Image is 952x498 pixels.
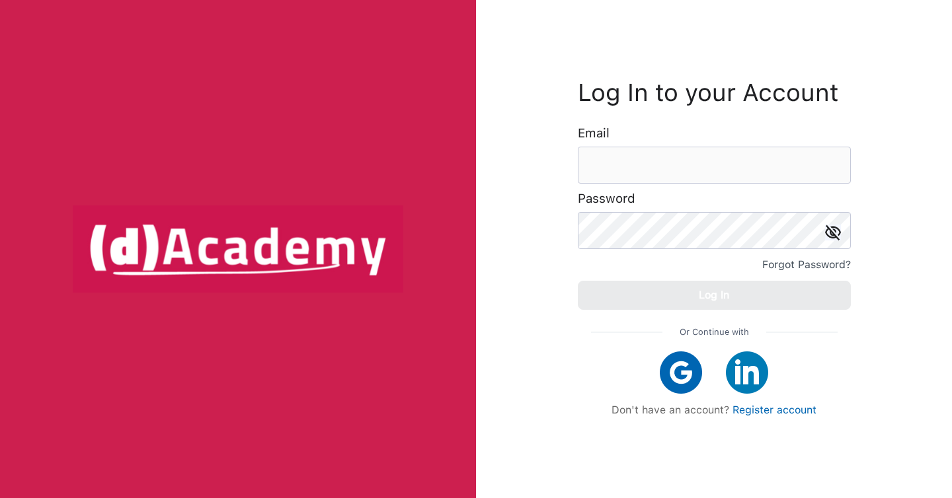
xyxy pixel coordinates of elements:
div: Log In [699,286,729,304]
img: line [591,332,662,333]
div: Don't have an account? [591,404,838,416]
img: line [766,332,838,333]
img: logo [73,205,403,293]
button: Log In [578,281,851,310]
h3: Log In to your Account [578,82,851,104]
label: Email [578,127,610,140]
span: Or Continue with [680,323,749,341]
div: Forgot Password? [762,256,851,274]
label: Password [578,192,635,205]
a: Register account [733,404,816,416]
img: google icon [660,351,702,394]
img: icon [825,225,841,240]
img: linkedIn icon [726,351,768,394]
